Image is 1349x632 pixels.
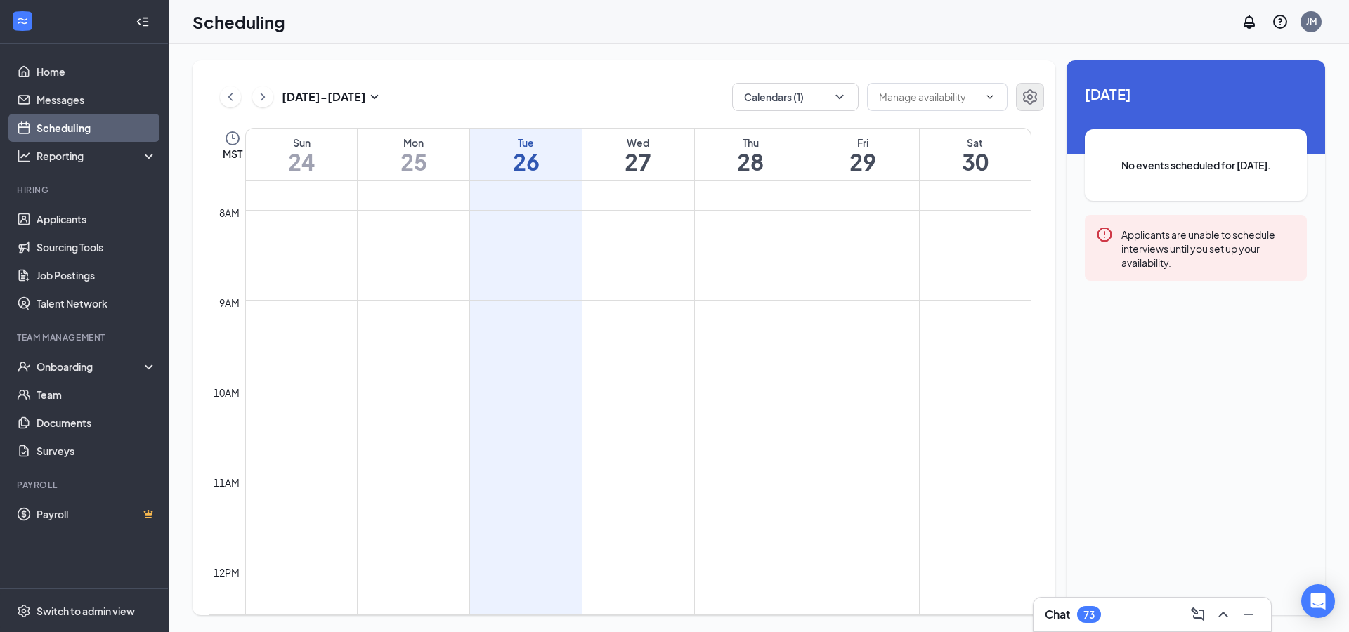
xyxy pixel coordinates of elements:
[37,261,157,289] a: Job Postings
[807,129,919,180] a: August 29, 2025
[37,500,157,528] a: PayrollCrown
[1212,603,1234,626] button: ChevronUp
[1187,603,1209,626] button: ComposeMessage
[920,150,1031,173] h1: 30
[17,360,31,374] svg: UserCheck
[1016,83,1044,111] button: Settings
[223,88,237,105] svg: ChevronLeft
[37,360,145,374] div: Onboarding
[216,295,242,310] div: 9am
[1121,226,1296,270] div: Applicants are unable to schedule interviews until you set up your availability.
[37,233,157,261] a: Sourcing Tools
[695,129,807,180] a: August 28, 2025
[37,289,157,317] a: Talent Network
[211,565,242,580] div: 12pm
[136,15,150,29] svg: Collapse
[1022,88,1038,105] svg: Settings
[1096,226,1113,243] svg: Error
[37,149,157,163] div: Reporting
[1237,603,1260,626] button: Minimize
[1272,13,1289,30] svg: QuestionInfo
[984,91,996,103] svg: ChevronDown
[216,205,242,220] div: 8am
[17,604,31,618] svg: Settings
[1240,606,1257,623] svg: Minimize
[1083,609,1095,621] div: 73
[879,89,979,105] input: Manage availability
[246,150,357,173] h1: 24
[282,89,366,105] h3: [DATE] - [DATE]
[920,136,1031,150] div: Sat
[366,88,383,105] svg: SmallChevronDown
[17,479,154,491] div: Payroll
[358,136,469,150] div: Mon
[246,129,357,180] a: August 24, 2025
[833,90,847,104] svg: ChevronDown
[37,381,157,409] a: Team
[358,150,469,173] h1: 25
[17,184,154,196] div: Hiring
[37,205,157,233] a: Applicants
[807,136,919,150] div: Fri
[1113,157,1279,173] span: No events scheduled for [DATE].
[37,604,135,618] div: Switch to admin view
[807,150,919,173] h1: 29
[582,150,694,173] h1: 27
[1215,606,1232,623] svg: ChevronUp
[256,88,270,105] svg: ChevronRight
[17,331,154,343] div: Team Management
[220,86,241,107] button: ChevronLeft
[223,147,242,161] span: MST
[193,10,285,34] h1: Scheduling
[211,475,242,490] div: 11am
[470,129,582,180] a: August 26, 2025
[1306,15,1317,27] div: JM
[582,129,694,180] a: August 27, 2025
[15,14,30,28] svg: WorkstreamLogo
[358,129,469,180] a: August 25, 2025
[732,83,859,111] button: Calendars (1)ChevronDown
[470,136,582,150] div: Tue
[920,129,1031,180] a: August 30, 2025
[1241,13,1258,30] svg: Notifications
[1045,607,1070,622] h3: Chat
[1085,83,1307,105] span: [DATE]
[252,86,273,107] button: ChevronRight
[37,409,157,437] a: Documents
[17,149,31,163] svg: Analysis
[695,136,807,150] div: Thu
[1301,584,1335,618] div: Open Intercom Messenger
[1190,606,1206,623] svg: ComposeMessage
[37,58,157,86] a: Home
[224,130,241,147] svg: Clock
[695,150,807,173] h1: 28
[37,114,157,142] a: Scheduling
[470,150,582,173] h1: 26
[246,136,357,150] div: Sun
[37,86,157,114] a: Messages
[37,437,157,465] a: Surveys
[582,136,694,150] div: Wed
[211,385,242,400] div: 10am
